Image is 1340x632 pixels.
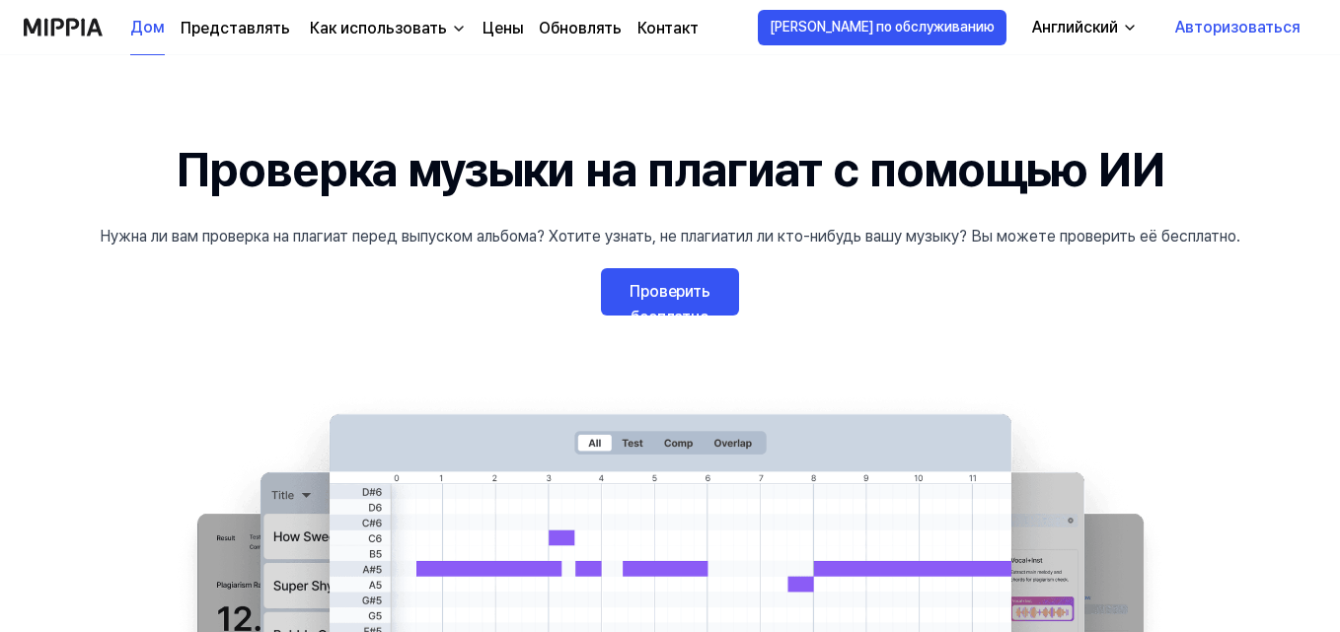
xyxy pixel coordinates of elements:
font: Нужна ли вам проверка на плагиат перед выпуском альбома? Хотите узнать, не плагиатил ли кто-нибуд... [100,227,1240,246]
font: [PERSON_NAME] по обслуживанию [770,19,995,35]
font: Цены [483,19,523,37]
a: Проверить бесплатно [601,268,739,316]
font: Английский [1032,18,1118,36]
font: Дом [130,18,165,36]
font: Контакт [637,19,699,37]
button: Как использовать [306,17,467,40]
font: Обновлять [539,19,622,37]
font: Как использовать [310,19,447,37]
a: Контакт [637,17,699,40]
font: Проверка музыки на плагиат с помощью ИИ [176,141,1165,198]
font: Проверить бесплатно [630,282,710,326]
a: Обновлять [539,17,622,40]
a: Дом [130,1,165,55]
img: вниз [451,21,467,36]
font: Авторизоваться [1175,18,1301,36]
a: Представлять [181,17,290,40]
a: Цены [483,17,523,40]
button: [PERSON_NAME] по обслуживанию [758,10,1006,45]
font: Представлять [181,19,290,37]
button: Английский [1016,8,1150,47]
